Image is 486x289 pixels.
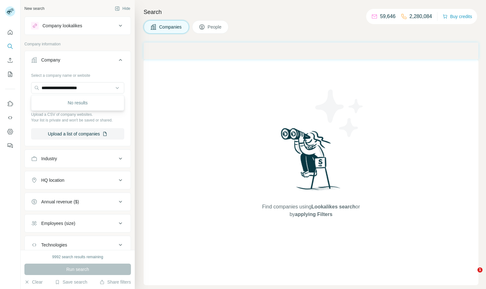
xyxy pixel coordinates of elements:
[33,96,123,109] div: No results
[464,267,480,283] iframe: Intercom live chat
[278,126,344,197] img: Surfe Illustration - Woman searching with binoculars
[5,41,15,52] button: Search
[41,155,57,162] div: Industry
[41,220,75,227] div: Employees (size)
[380,13,396,20] p: 59,646
[25,216,131,231] button: Employees (size)
[311,204,355,209] span: Lookalikes search
[25,151,131,166] button: Industry
[5,140,15,151] button: Feedback
[55,279,87,285] button: Save search
[110,4,135,13] button: Hide
[477,267,483,273] span: 1
[25,52,131,70] button: Company
[24,279,42,285] button: Clear
[5,98,15,109] button: Use Surfe on LinkedIn
[100,279,131,285] button: Share filters
[5,112,15,123] button: Use Surfe API
[311,85,368,142] img: Surfe Illustration - Stars
[5,55,15,66] button: Enrich CSV
[31,112,124,117] p: Upload a CSV of company websites.
[41,177,64,183] div: HQ location
[41,242,67,248] div: Technologies
[144,43,478,59] iframe: Banner
[31,70,124,78] div: Select a company name or website
[25,18,131,33] button: Company lookalikes
[159,24,182,30] span: Companies
[42,23,82,29] div: Company lookalikes
[5,69,15,80] button: My lists
[5,27,15,38] button: Quick start
[41,57,60,63] div: Company
[31,128,124,140] button: Upload a list of companies
[5,126,15,137] button: Dashboard
[31,117,124,123] p: Your list is private and won't be saved or shared.
[25,173,131,188] button: HQ location
[24,6,44,11] div: New search
[41,199,79,205] div: Annual revenue ($)
[443,12,472,21] button: Buy credits
[260,203,362,218] span: Find companies using or by
[208,24,222,30] span: People
[410,13,432,20] p: 2,280,084
[25,237,131,253] button: Technologies
[144,8,478,16] h4: Search
[52,254,103,260] div: 9992 search results remaining
[295,212,332,217] span: applying Filters
[24,41,131,47] p: Company information
[25,194,131,209] button: Annual revenue ($)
